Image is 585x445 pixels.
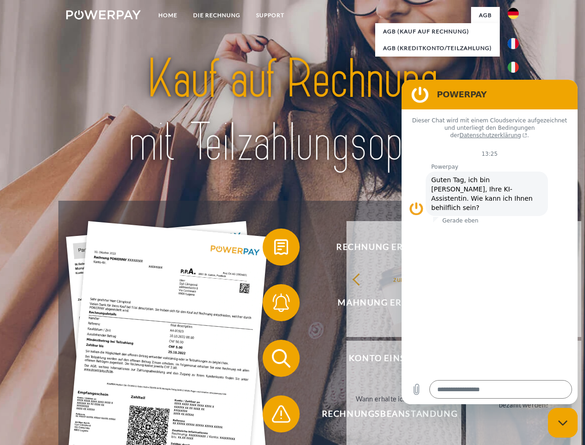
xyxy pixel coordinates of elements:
[508,8,519,19] img: de
[508,62,519,73] img: it
[402,80,578,404] iframe: Messaging-Fenster
[270,235,293,259] img: qb_bill.svg
[375,40,500,57] a: AGB (Kreditkonto/Teilzahlung)
[263,284,503,321] button: Mahnung erhalten?
[548,408,578,438] iframe: Schaltfläche zum Öffnen des Messaging-Fensters; Konversation läuft
[270,347,293,370] img: qb_search.svg
[66,10,141,19] img: logo-powerpay-white.svg
[270,291,293,314] img: qb_bell.svg
[471,7,500,24] a: agb
[352,273,456,285] div: zurück
[151,7,185,24] a: Home
[508,38,519,49] img: fr
[185,7,248,24] a: DIE RECHNUNG
[248,7,292,24] a: SUPPORT
[263,229,503,266] button: Rechnung erhalten?
[263,340,503,377] button: Konto einsehen
[270,402,293,426] img: qb_warning.svg
[375,23,500,40] a: AGB (Kauf auf Rechnung)
[88,44,497,178] img: title-powerpay_de.svg
[263,395,503,432] button: Rechnungsbeanstandung
[352,392,456,405] div: Wann erhalte ich die Rechnung?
